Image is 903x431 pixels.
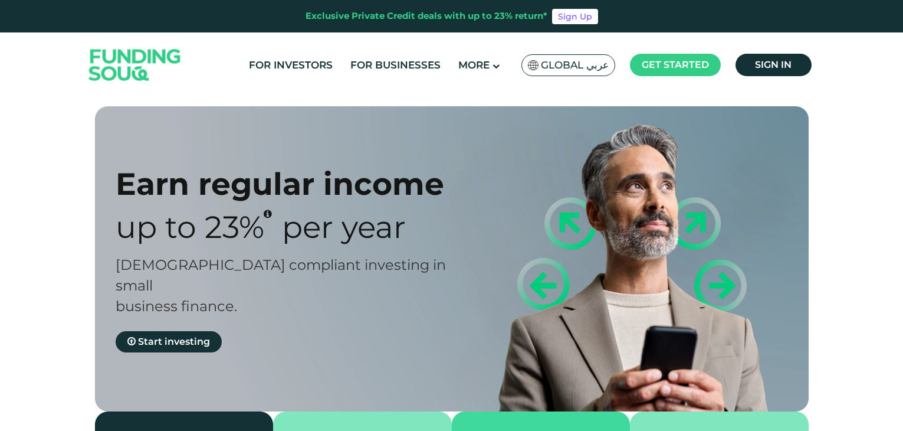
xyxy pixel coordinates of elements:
[116,165,472,203] div: Earn regular income
[306,9,547,23] div: Exclusive Private Credit deals with up to 23% return*
[116,256,446,315] span: [DEMOGRAPHIC_DATA] compliant investing in small business finance.
[347,55,444,75] a: For Businesses
[735,54,812,76] a: Sign in
[116,208,264,246] span: Up to 23%
[77,35,193,95] img: Logo
[541,58,609,72] span: Global عربي
[642,59,709,70] span: Get started
[528,60,538,70] img: SA Flag
[246,55,336,75] a: For Investors
[264,209,272,218] i: 23% IRR (expected) ~ 15% Net yield (expected)
[755,59,792,70] span: Sign in
[282,208,406,246] span: Per Year
[116,331,222,352] a: Start investing
[458,59,490,71] span: More
[552,9,598,24] a: Sign Up
[138,336,210,347] span: Start investing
